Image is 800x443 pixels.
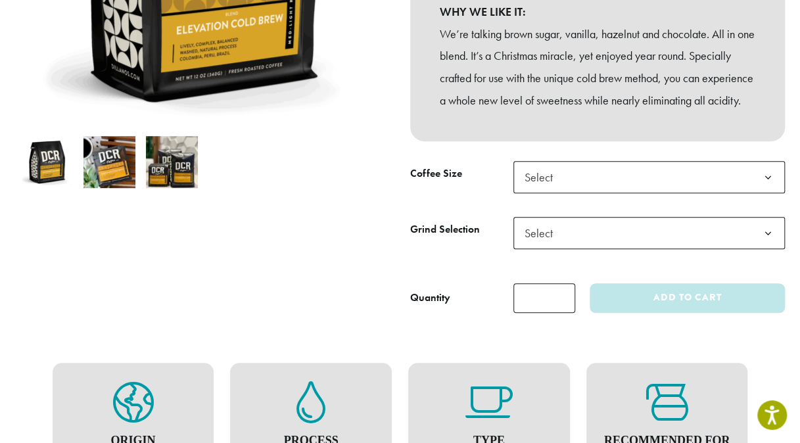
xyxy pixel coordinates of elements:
div: Quantity [410,290,450,306]
input: Product quantity [513,283,575,313]
span: Select [513,217,785,249]
img: Elevation Cold Brew [21,136,73,188]
p: We’re talking brown sugar, vanilla, hazelnut and chocolate. All in one blend. It’s a Christmas mi... [440,23,755,112]
label: Coffee Size [410,164,513,183]
label: Grind Selection [410,220,513,239]
img: Elevation Cold Brew - Image 3 [146,136,198,188]
span: Select [519,220,566,246]
button: Add to cart [590,283,784,313]
span: Select [513,161,785,193]
img: Elevation Cold Brew - Image 2 [83,136,135,188]
span: Select [519,164,566,190]
b: WHY WE LIKE IT: [440,1,755,23]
